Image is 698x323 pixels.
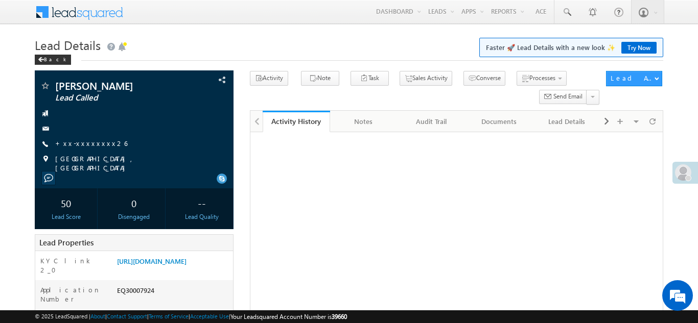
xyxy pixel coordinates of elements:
[533,111,600,132] a: Lead Details
[250,71,288,86] button: Activity
[230,313,347,320] span: Your Leadsquared Account Number is
[55,93,178,103] span: Lead Called
[270,116,322,126] div: Activity History
[35,54,76,63] a: Back
[55,139,127,147] a: +xx-xxxxxxxx26
[553,92,583,101] span: Send Email
[517,71,567,86] button: Processes
[338,115,388,128] div: Notes
[173,212,230,221] div: Lead Quality
[39,237,94,247] span: Lead Properties
[37,193,95,212] div: 50
[529,74,555,82] span: Processes
[466,111,533,132] a: Documents
[55,154,215,172] span: [GEOGRAPHIC_DATA], [GEOGRAPHIC_DATA]
[37,212,95,221] div: Lead Score
[400,71,452,86] button: Sales Activity
[541,115,591,128] div: Lead Details
[351,71,389,86] button: Task
[486,42,657,53] span: Faster 🚀 Lead Details with a new look ✨
[90,313,105,319] a: About
[105,212,162,221] div: Disengaged
[463,71,505,86] button: Converse
[301,71,339,86] button: Note
[190,313,229,319] a: Acceptable Use
[539,90,587,105] button: Send Email
[332,313,347,320] span: 39660
[406,115,456,128] div: Audit Trail
[611,73,654,83] div: Lead Actions
[149,313,189,319] a: Terms of Service
[606,71,662,86] button: Lead Actions
[35,55,71,65] div: Back
[173,193,230,212] div: --
[330,111,398,132] a: Notes
[35,312,347,321] span: © 2025 LeadSquared | | | | |
[105,193,162,212] div: 0
[621,42,657,54] a: Try Now
[55,81,178,91] span: [PERSON_NAME]
[40,285,107,304] label: Application Number
[474,115,524,128] div: Documents
[114,285,233,300] div: EQ30007924
[40,256,107,275] label: KYC link 2_0
[107,313,147,319] a: Contact Support
[398,111,466,132] a: Audit Trail
[263,111,330,132] a: Activity History
[117,257,187,265] a: [URL][DOMAIN_NAME]
[35,37,101,53] span: Lead Details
